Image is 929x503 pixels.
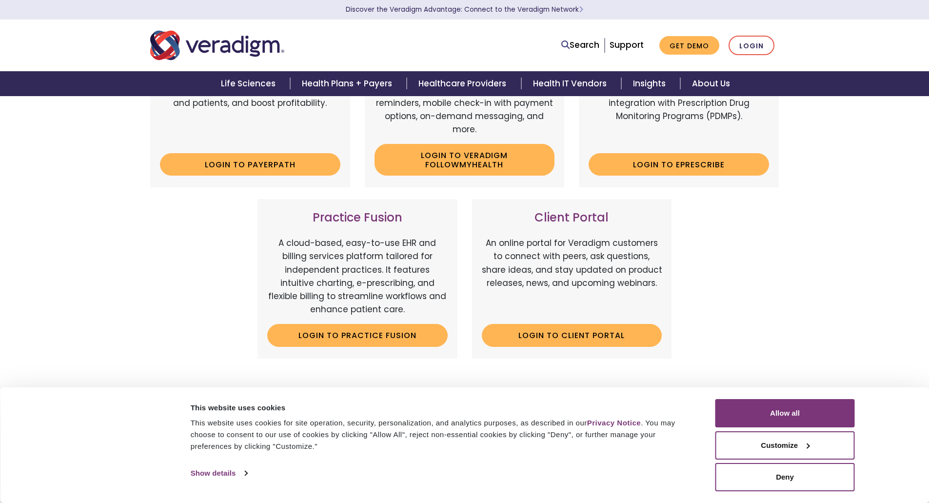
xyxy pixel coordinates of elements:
a: Login to Client Portal [482,324,662,346]
a: Login to Veradigm FollowMyHealth [375,144,555,176]
p: An online portal for Veradigm customers to connect with peers, ask questions, share ideas, and st... [482,237,662,316]
a: Discover the Veradigm Advantage: Connect to the Veradigm NetworkLearn More [346,5,583,14]
a: Support [610,39,644,51]
span: Learn More [579,5,583,14]
div: This website uses cookies [191,402,693,414]
button: Customize [715,431,855,460]
a: Life Sciences [209,71,290,96]
a: Insights [621,71,680,96]
h3: Practice Fusion [267,211,448,225]
h3: Client Portal [482,211,662,225]
button: Allow all [715,399,855,427]
a: Health IT Vendors [521,71,621,96]
p: A cloud-based, easy-to-use EHR and billing services platform tailored for independent practices. ... [267,237,448,316]
a: Login [729,36,774,56]
a: About Us [680,71,742,96]
a: Healthcare Providers [407,71,521,96]
a: Get Demo [659,36,719,55]
a: Show details [191,466,247,481]
div: This website uses cookies for site operation, security, personalization, and analytics purposes, ... [191,417,693,452]
a: Health Plans + Payers [290,71,407,96]
a: Privacy Notice [587,419,641,427]
a: Login to Practice Fusion [267,324,448,346]
a: Search [561,39,599,52]
a: Login to Payerpath [160,153,340,176]
img: Veradigm logo [150,29,284,61]
button: Deny [715,463,855,491]
a: Login to ePrescribe [589,153,769,176]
